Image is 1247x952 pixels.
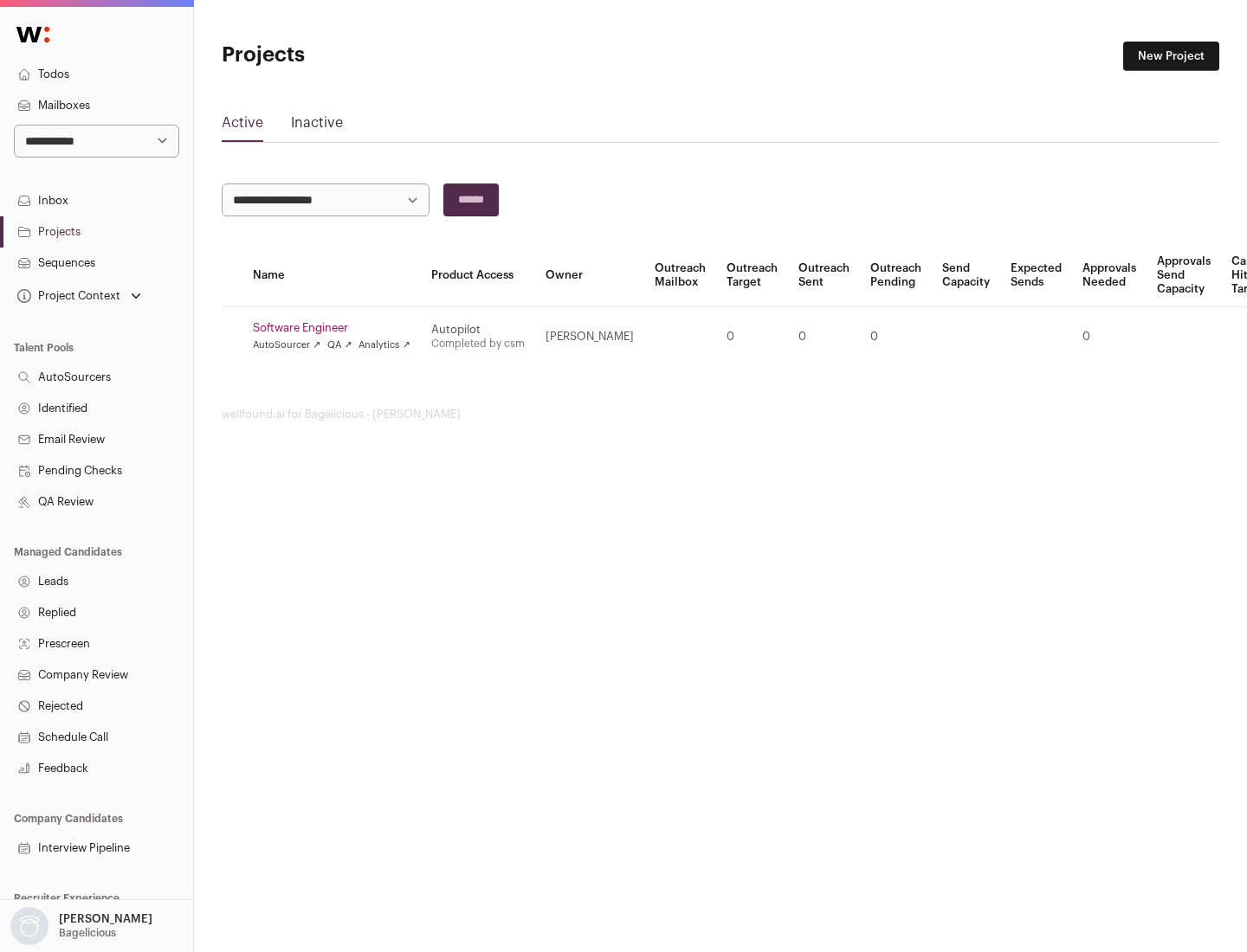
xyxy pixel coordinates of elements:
[421,244,535,307] th: Product Access
[1072,307,1147,367] td: 0
[1072,244,1147,307] th: Approvals Needed
[644,244,716,307] th: Outreach Mailbox
[359,338,410,352] a: Analytics ↗
[59,912,152,926] p: [PERSON_NAME]
[222,42,554,69] h1: Projects
[535,307,644,367] td: [PERSON_NAME]
[932,244,1000,307] th: Send Capacity
[431,338,525,349] a: Completed by csm
[860,244,932,307] th: Outreach Pending
[860,307,932,367] td: 0
[253,338,320,352] a: AutoSourcer ↗
[1147,244,1221,307] th: Approvals Send Capacity
[291,113,343,140] a: Inactive
[788,307,860,367] td: 0
[59,926,116,940] p: Bagelicious
[1000,244,1072,307] th: Expected Sends
[222,408,1219,421] footer: wellfound:ai for Bagelicious - [PERSON_NAME]
[10,907,48,945] img: nopic.png
[14,284,145,308] button: Open dropdown
[1123,42,1219,71] a: New Project
[7,907,156,945] button: Open dropdown
[716,307,788,367] td: 0
[431,323,525,337] div: Autopilot
[14,289,120,303] div: Project Context
[716,244,788,307] th: Outreach Target
[222,113,263,140] a: Active
[788,244,860,307] th: Outreach Sent
[327,338,352,352] a: QA ↗
[7,17,59,52] img: Wellfound
[535,244,644,307] th: Owner
[242,244,421,307] th: Name
[253,321,410,335] a: Software Engineer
